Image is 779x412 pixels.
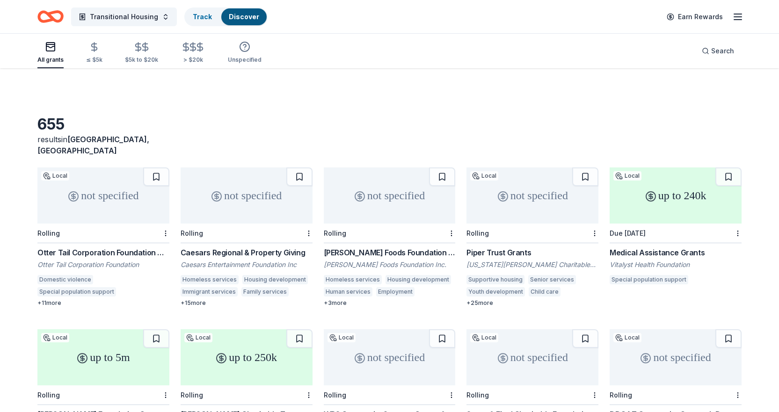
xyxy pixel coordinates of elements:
div: Homeless services [324,275,382,284]
div: Senior services [528,275,576,284]
div: Unspecified [228,56,262,64]
div: not specified [181,167,313,224]
div: Child care [529,287,561,296]
div: Rolling [466,391,489,399]
button: $5k to $20k [125,38,158,68]
a: Discover [229,13,259,21]
a: up to 240kLocalDue [DATE]Medical Assistance GrantsVitalyst Health FoundationSpecial population su... [610,167,742,287]
div: Otter Tail Corporation Foundation Grant Program [37,247,169,258]
button: All grants [37,37,64,68]
div: [PERSON_NAME] Foods Foundation Inc. [324,260,456,269]
div: Vitalyst Health Foundation [610,260,742,269]
div: Human services [324,287,372,296]
div: Family services [241,287,289,296]
div: $5k to $20k [125,56,158,64]
div: Otter Tail Corporation Foundation [37,260,169,269]
div: not specified [324,329,456,385]
div: Domestic violence [37,275,93,284]
div: Local [470,171,498,181]
button: > $20k [181,38,205,68]
span: Search [711,45,734,57]
button: ≤ $5k [86,38,102,68]
div: 655 [37,115,169,134]
div: All grants [37,56,64,64]
div: up to 240k [610,167,742,224]
div: Housing development [242,275,308,284]
div: Youth development [466,287,525,296]
div: Employment [376,287,415,296]
div: Due [DATE] [610,229,646,237]
div: Special population support [37,287,116,296]
a: Track [193,13,212,21]
div: up to 5m [37,329,169,385]
span: Transitional Housing [90,11,158,22]
div: not specified [466,329,598,385]
div: Rolling [181,229,203,237]
div: [PERSON_NAME] Foods Foundation Grant [324,247,456,258]
div: Rolling [324,229,346,237]
div: Piper Trust Grants [466,247,598,258]
div: Local [41,171,69,181]
div: not specified [37,167,169,224]
div: Local [41,333,69,342]
div: Local [184,333,212,342]
div: up to 250k [181,329,313,385]
div: not specified [610,329,742,385]
div: Local [328,333,356,342]
div: ≤ $5k [86,56,102,64]
div: Rolling [610,391,632,399]
div: Local [613,171,641,181]
div: Medical Assistance Grants [610,247,742,258]
div: Special population support [610,275,688,284]
div: + 25 more [466,299,598,307]
div: [US_STATE][PERSON_NAME] Charitable Trust [466,260,598,269]
a: not specifiedLocalRollingPiper Trust Grants[US_STATE][PERSON_NAME] Charitable TrustSupportive hou... [466,167,598,307]
div: Rolling [37,229,60,237]
div: Rolling [324,391,346,399]
div: Supportive housing [466,275,524,284]
div: + 3 more [324,299,456,307]
span: [GEOGRAPHIC_DATA], [GEOGRAPHIC_DATA] [37,135,149,155]
div: Local [470,333,498,342]
div: Homeless services [181,275,239,284]
a: Earn Rewards [661,8,728,25]
button: Transitional Housing [71,7,177,26]
button: Search [694,42,742,60]
a: not specifiedRollingCaesars Regional & Property GivingCaesars Entertainment Foundation IncHomeles... [181,167,313,307]
span: in [37,135,149,155]
div: Rolling [37,391,60,399]
button: Unspecified [228,37,262,68]
div: results [37,134,169,156]
div: + 11 more [37,299,169,307]
div: Immigrant services [181,287,238,296]
div: Housing development [386,275,451,284]
div: not specified [324,167,456,224]
div: not specified [466,167,598,224]
div: > $20k [181,56,205,64]
button: TrackDiscover [184,7,268,26]
div: Rolling [466,229,489,237]
div: Rolling [181,391,203,399]
div: Local [613,333,641,342]
div: + 15 more [181,299,313,307]
div: Caesars Regional & Property Giving [181,247,313,258]
a: Home [37,6,64,28]
a: not specifiedLocalRollingOtter Tail Corporation Foundation Grant ProgramOtter Tail Corporation Fo... [37,167,169,307]
a: not specifiedRolling[PERSON_NAME] Foods Foundation Grant[PERSON_NAME] Foods Foundation Inc.Homele... [324,167,456,307]
div: Caesars Entertainment Foundation Inc [181,260,313,269]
